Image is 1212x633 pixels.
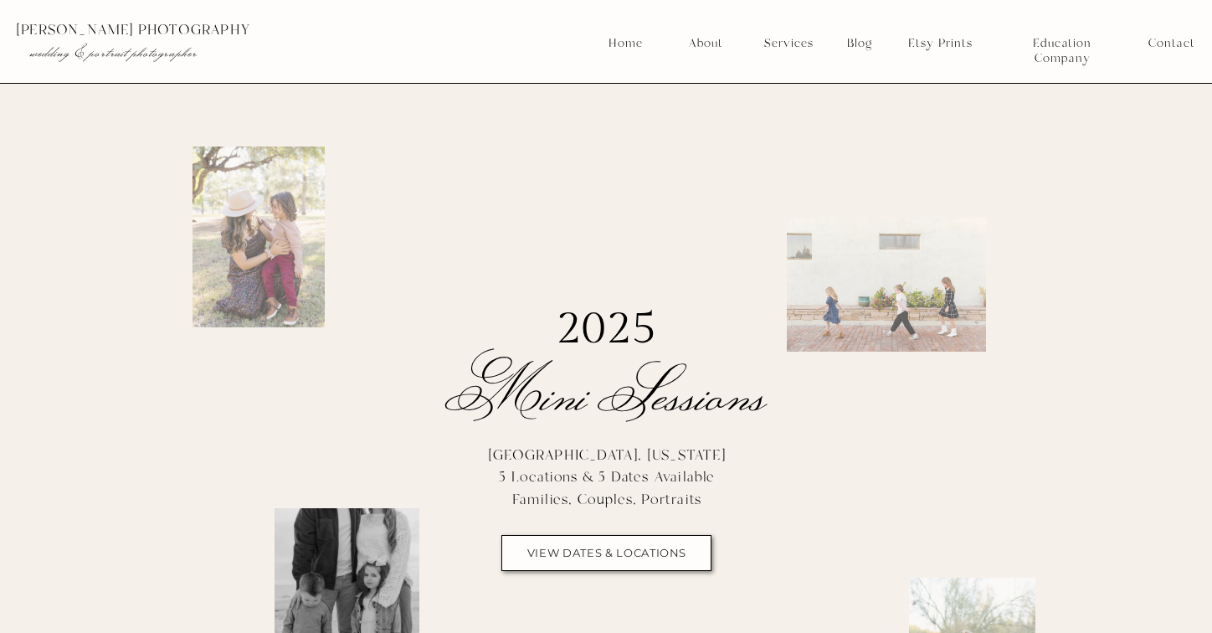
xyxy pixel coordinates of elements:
[608,36,644,51] a: Home
[426,363,787,418] h1: Mini Sessions
[29,44,310,61] p: wedding & portrait photographer
[16,23,344,38] p: [PERSON_NAME] photography
[684,36,727,51] a: About
[841,36,878,51] a: Blog
[532,306,680,361] h1: 2025
[1004,36,1120,51] a: Education Company
[480,445,733,512] p: [GEOGRAPHIC_DATA], [US_STATE] 5 Locations & 5 Dates Available Families, Couples, Portraits
[901,36,978,51] a: Etsy Prints
[1148,36,1194,51] a: Contact
[757,36,819,51] a: Services
[521,547,692,559] a: view dates & locations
